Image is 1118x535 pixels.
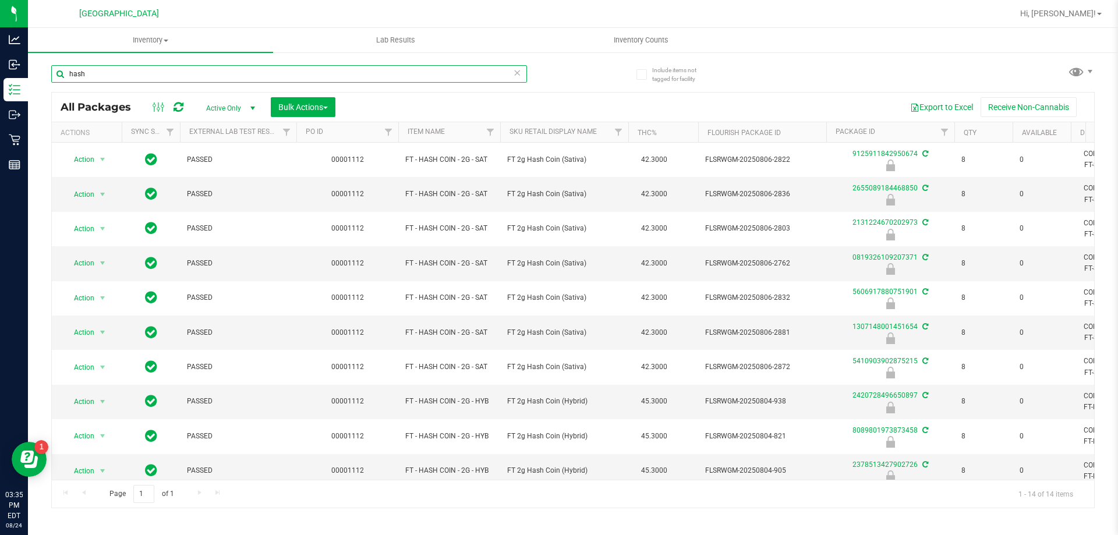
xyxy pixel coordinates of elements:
span: 0 [1020,189,1064,200]
button: Receive Non-Cannabis [981,97,1077,117]
p: 03:35 PM EDT [5,490,23,521]
a: Filter [277,122,296,142]
span: 0 [1020,154,1064,165]
span: select [95,359,110,375]
span: FT - HASH COIN - 2G - SAT [405,154,493,165]
span: FT - HASH COIN - 2G - SAT [405,327,493,338]
span: 8 [961,154,1006,165]
span: FLSRWGM-20250806-2872 [705,362,819,373]
a: 2378513427902726 [852,460,918,469]
span: 42.3000 [635,359,673,375]
span: FLSRWGM-20250806-2832 [705,292,819,303]
span: In Sync [145,393,157,409]
span: Action [63,255,95,271]
span: 42.3000 [635,220,673,237]
a: 9125911842950674 [852,150,918,158]
a: Filter [935,122,954,142]
span: FLSRWGM-20250804-821 [705,431,819,442]
a: Inventory [28,28,273,52]
span: select [95,463,110,479]
a: Package ID [836,127,875,136]
div: Launch Hold [825,160,956,171]
span: PASSED [187,327,289,338]
div: Launch Hold [825,436,956,448]
span: Action [63,359,95,375]
span: FLSRWGM-20250806-2881 [705,327,819,338]
a: 2655089184468850 [852,184,918,192]
span: select [95,255,110,271]
span: Sync from Compliance System [921,391,928,399]
span: Action [63,290,95,306]
span: FT 2g Hash Coin (Sativa) [507,327,621,338]
a: Sku Retail Display Name [510,127,597,136]
a: PO ID [306,127,323,136]
a: Flourish Package ID [707,129,781,137]
span: 8 [961,431,1006,442]
span: FT - HASH COIN - 2G - HYB [405,465,493,476]
span: Sync from Compliance System [921,323,928,331]
span: 45.3000 [635,393,673,410]
a: 00001112 [331,155,364,164]
span: Action [63,324,95,341]
span: 0 [1020,362,1064,373]
a: 1307148001451654 [852,323,918,331]
span: 0 [1020,327,1064,338]
span: [GEOGRAPHIC_DATA] [79,9,159,19]
span: 0 [1020,465,1064,476]
span: Inventory Counts [598,35,684,45]
span: In Sync [145,462,157,479]
span: Action [63,151,95,168]
iframe: Resource center [12,442,47,477]
span: 1 - 14 of 14 items [1009,485,1082,502]
span: FT 2g Hash Coin (Hybrid) [507,431,621,442]
span: 8 [961,223,1006,234]
a: 00001112 [331,224,364,232]
span: FLSRWGM-20250806-2762 [705,258,819,269]
a: THC% [638,129,657,137]
span: FT 2g Hash Coin (Hybrid) [507,465,621,476]
span: PASSED [187,189,289,200]
button: Bulk Actions [271,97,335,117]
span: FT 2g Hash Coin (Sativa) [507,362,621,373]
span: Page of 1 [100,485,183,503]
a: Lab Results [273,28,518,52]
span: 0 [1020,396,1064,407]
span: Lab Results [360,35,431,45]
span: Sync from Compliance System [921,218,928,226]
a: 00001112 [331,397,364,405]
span: In Sync [145,289,157,306]
span: 0 [1020,431,1064,442]
div: Launch Hold [825,194,956,206]
span: In Sync [145,220,157,236]
span: Hi, [PERSON_NAME]! [1020,9,1096,18]
inline-svg: Reports [9,159,20,171]
button: Export to Excel [903,97,981,117]
p: 08/24 [5,521,23,530]
span: PASSED [187,258,289,269]
span: select [95,324,110,341]
span: 8 [961,292,1006,303]
span: 0 [1020,292,1064,303]
iframe: Resource center unread badge [34,440,48,454]
span: FT 2g Hash Coin (Sativa) [507,189,621,200]
span: PASSED [187,223,289,234]
span: Action [63,428,95,444]
span: 8 [961,396,1006,407]
span: Sync from Compliance System [921,288,928,296]
span: 45.3000 [635,428,673,445]
span: All Packages [61,101,143,114]
span: select [95,428,110,444]
span: 42.3000 [635,324,673,341]
a: External Lab Test Result [189,127,281,136]
inline-svg: Analytics [9,34,20,45]
span: select [95,290,110,306]
a: Sync Status [131,127,176,136]
div: Launch Hold [825,367,956,378]
span: 8 [961,189,1006,200]
div: Launch Hold [825,470,956,482]
span: FLSRWGM-20250806-2803 [705,223,819,234]
input: Search Package ID, Item Name, SKU, Lot or Part Number... [51,65,527,83]
a: Filter [379,122,398,142]
span: In Sync [145,359,157,375]
span: 8 [961,327,1006,338]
